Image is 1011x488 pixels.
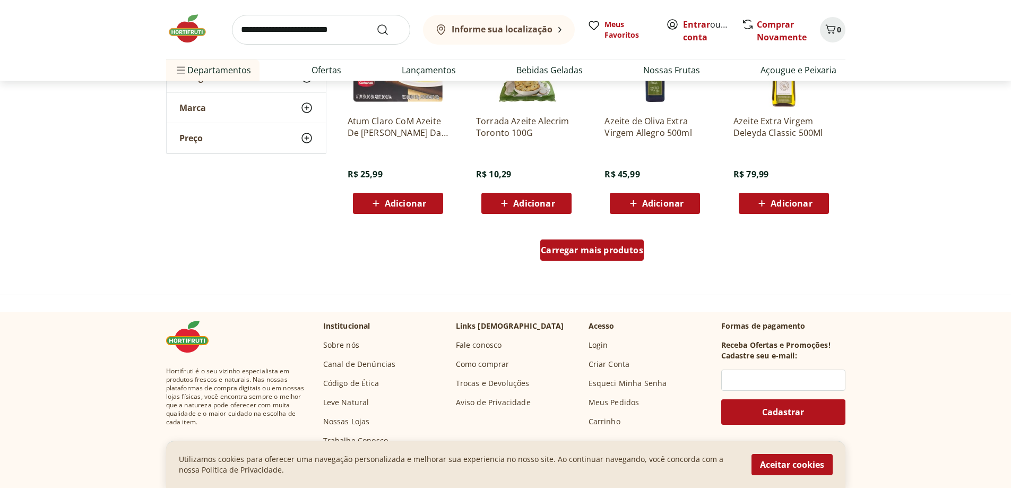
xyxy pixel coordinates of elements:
p: Acesso [589,321,615,331]
b: Informe sua localização [452,23,552,35]
a: Criar conta [683,19,741,43]
span: Meus Favoritos [604,19,653,40]
button: Cadastrar [721,399,845,425]
input: search [232,15,410,45]
span: Adicionar [642,199,684,208]
a: Azeite Extra Virgem Deleyda Classic 500Ml [733,115,834,139]
a: Fale conosco [456,340,502,350]
button: Informe sua localização [423,15,575,45]
img: ig [192,439,204,452]
a: Código de Ética [323,378,379,389]
a: Meus Favoritos [587,19,653,40]
span: ou [683,18,730,44]
a: Carregar mais produtos [540,239,644,265]
a: Meus Pedidos [589,397,640,408]
a: Como comprar [456,359,509,370]
span: Adicionar [513,199,555,208]
a: Criar Conta [589,359,630,370]
a: Entrar [683,19,710,30]
button: Menu [175,57,187,83]
a: Nossas Lojas [323,416,370,427]
img: ytb [217,439,230,452]
a: Comprar Novamente [757,19,807,43]
a: Lançamentos [402,64,456,76]
span: R$ 79,99 [733,168,768,180]
p: Formas de pagamento [721,321,845,331]
img: Hortifruti [166,13,219,45]
a: Atum Claro CoM Azeite De [PERSON_NAME] Da Costa 170G [348,115,448,139]
button: Adicionar [481,193,572,214]
span: R$ 45,99 [604,168,640,180]
h3: Receba Ofertas e Promoções! [721,340,831,350]
span: Adicionar [771,199,812,208]
button: Submit Search [376,23,402,36]
button: Marca [167,93,326,123]
p: Links [DEMOGRAPHIC_DATA] [456,321,564,331]
a: Trabalhe Conosco [323,435,388,446]
span: Carregar mais produtos [541,246,643,254]
a: Nossas Frutas [643,64,700,76]
a: Canal de Denúncias [323,359,396,370]
a: Azeite de Oliva Extra Virgem Allegro 500ml [604,115,705,139]
button: Adicionar [610,193,700,214]
span: Cadastrar [762,408,804,416]
img: Hortifruti [166,321,219,353]
img: fb [166,439,179,452]
button: Adicionar [739,193,829,214]
a: Carrinho [589,416,620,427]
p: Institucional [323,321,370,331]
a: Açougue e Peixaria [761,64,836,76]
a: Bebidas Geladas [516,64,583,76]
button: Carrinho [820,17,845,42]
span: Adicionar [385,199,426,208]
button: Adicionar [353,193,443,214]
span: Marca [179,102,206,113]
a: Trocas e Devoluções [456,378,530,389]
button: Preço [167,123,326,153]
p: Utilizamos cookies para oferecer uma navegação personalizada e melhorar sua experiencia no nosso ... [179,454,739,475]
span: R$ 25,99 [348,168,383,180]
a: Aviso de Privacidade [456,397,531,408]
a: Sobre nós [323,340,359,350]
span: Preço [179,133,203,143]
a: Esqueci Minha Senha [589,378,667,389]
a: Torrada Azeite Alecrim Toronto 100G [476,115,577,139]
a: Login [589,340,608,350]
span: Departamentos [175,57,251,83]
span: Hortifruti é o seu vizinho especialista em produtos frescos e naturais. Nas nossas plataformas de... [166,367,306,426]
button: Aceitar cookies [751,454,833,475]
h3: Cadastre seu e-mail: [721,350,797,361]
a: Ofertas [312,64,341,76]
span: 0 [837,24,841,35]
a: Leve Natural [323,397,369,408]
span: R$ 10,29 [476,168,511,180]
